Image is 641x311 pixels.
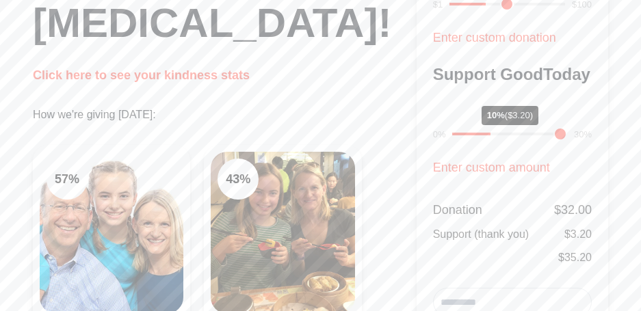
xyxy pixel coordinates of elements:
div: 43 % [218,159,259,200]
a: Enter custom donation [433,31,556,44]
span: 35.20 [564,252,592,263]
div: Donation [433,200,482,219]
div: $ [558,249,592,266]
a: Enter custom amount [433,161,550,174]
div: 10% [482,106,538,125]
div: 57 % [47,159,88,200]
div: 30% [574,128,592,141]
span: 32.00 [561,203,592,217]
span: 3.20 [571,228,592,240]
a: Click here to see your kindness stats [33,68,250,82]
p: How we're giving [DATE]: [33,107,417,123]
h3: Support GoodToday [433,64,592,85]
div: $ [554,200,592,219]
div: 0% [433,128,446,141]
div: Support (thank you) [433,226,529,243]
div: $ [564,226,592,243]
span: ($3.20) [505,110,533,120]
